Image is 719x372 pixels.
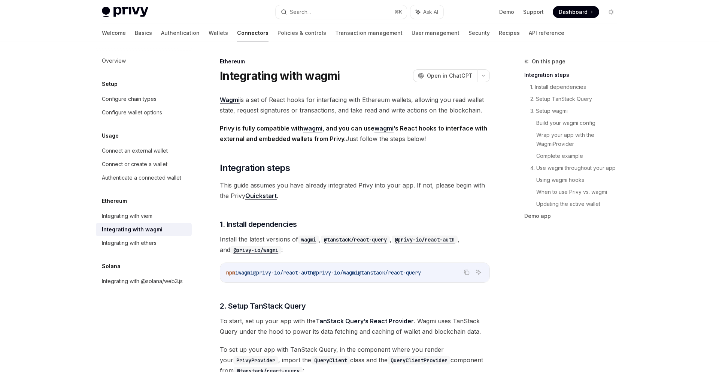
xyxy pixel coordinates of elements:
[388,356,450,364] code: QueryClientProvider
[553,6,599,18] a: Dashboard
[235,269,238,276] span: i
[462,267,471,277] button: Copy the contents from the code block
[423,8,438,16] span: Ask AI
[96,223,192,236] a: Integrating with wagmi
[102,211,152,220] div: Integrating with viem
[220,316,490,337] span: To start, set up your app with the . Wagmi uses TanStack Query under the hood to power its data f...
[605,6,617,18] button: Toggle dark mode
[311,356,350,364] a: QueryClient
[102,108,162,117] div: Configure wallet options
[410,5,443,19] button: Ask AI
[102,56,126,65] div: Overview
[499,24,520,42] a: Recipes
[298,235,319,243] a: wagmi
[524,210,623,222] a: Demo app
[530,81,623,93] a: 1. Install dependencies
[245,192,277,200] a: Quickstart
[102,24,126,42] a: Welcome
[559,8,588,16] span: Dashboard
[220,124,487,142] strong: Privy is fully compatible with , and you can use ’s React hooks to interface with external and em...
[230,246,281,253] a: @privy-io/wagmi
[276,5,407,19] button: Search...⌘K
[233,356,278,364] code: PrivyProvider
[536,150,623,162] a: Complete example
[523,8,544,16] a: Support
[532,57,565,66] span: On this page
[536,174,623,186] a: Using wagmi hooks
[161,24,200,42] a: Authentication
[96,171,192,184] a: Authenticate a connected wallet
[96,209,192,223] a: Integrating with viem
[277,24,326,42] a: Policies & controls
[220,123,490,144] span: Just follow the steps below!
[311,356,350,364] code: QueryClient
[220,219,297,229] span: 1. Install dependencies
[388,356,450,364] a: QueryClientProvider
[220,162,290,174] span: Integration steps
[102,94,157,103] div: Configure chain types
[209,24,228,42] a: Wallets
[220,96,240,104] a: Wagmi
[220,234,490,255] span: Install the latest versions of , , , and :
[102,7,148,17] img: light logo
[237,24,269,42] a: Connectors
[238,269,253,276] span: wagmi
[392,235,458,243] a: @privy-io/react-auth
[102,131,119,140] h5: Usage
[220,301,306,311] span: 2. Setup TanStack Query
[226,269,235,276] span: npm
[220,58,490,65] div: Ethereum
[102,196,127,205] h5: Ethereum
[316,317,414,325] a: TanStack Query’s React Provider
[530,105,623,117] a: 3. Setup wagmi
[358,269,421,276] span: @tanstack/react-query
[230,246,281,254] code: @privy-io/wagmi
[102,173,181,182] div: Authenticate a connected wallet
[394,9,402,15] span: ⌘ K
[468,24,490,42] a: Security
[412,24,459,42] a: User management
[135,24,152,42] a: Basics
[96,54,192,67] a: Overview
[102,225,163,234] div: Integrating with wagmi
[530,93,623,105] a: 2. Setup TanStack Query
[536,198,623,210] a: Updating the active wallet
[102,79,118,88] h5: Setup
[102,238,157,247] div: Integrating with ethers
[102,277,183,286] div: Integrating with @solana/web3.js
[313,269,358,276] span: @privy-io/wagmi
[96,236,192,250] a: Integrating with ethers
[303,124,322,132] a: wagmi
[220,180,490,201] span: This guide assumes you have already integrated Privy into your app. If not, please begin with the...
[220,94,490,115] span: is a set of React hooks for interfacing with Ethereum wallets, allowing you read wallet state, re...
[427,72,473,79] span: Open in ChatGPT
[321,235,390,243] a: @tanstack/react-query
[536,186,623,198] a: When to use Privy vs. wagmi
[102,160,167,169] div: Connect or create a wallet
[413,69,477,82] button: Open in ChatGPT
[220,69,340,82] h1: Integrating with wagmi
[102,262,121,271] h5: Solana
[524,69,623,81] a: Integration steps
[96,274,192,288] a: Integrating with @solana/web3.js
[102,146,168,155] div: Connect an external wallet
[474,267,483,277] button: Ask AI
[96,157,192,171] a: Connect or create a wallet
[536,129,623,150] a: Wrap your app with the WagmiProvider
[253,269,313,276] span: @privy-io/react-auth
[335,24,403,42] a: Transaction management
[290,7,311,16] div: Search...
[530,162,623,174] a: 4. Use wagmi throughout your app
[96,92,192,106] a: Configure chain types
[374,124,394,132] a: wagmi
[529,24,564,42] a: API reference
[96,106,192,119] a: Configure wallet options
[96,144,192,157] a: Connect an external wallet
[536,117,623,129] a: Build your wagmi config
[499,8,514,16] a: Demo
